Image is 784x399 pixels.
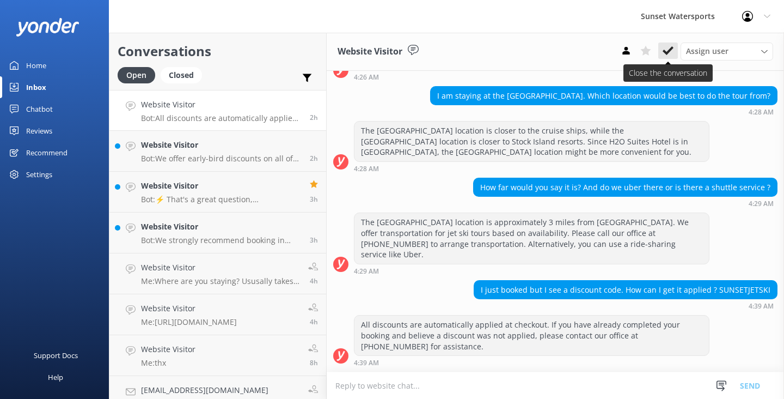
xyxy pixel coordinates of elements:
div: The [GEOGRAPHIC_DATA] location is approximately 3 miles from [GEOGRAPHIC_DATA]. We offer transpor... [354,213,709,263]
div: Closed [161,67,202,83]
h2: Conversations [118,41,318,62]
a: Website VisitorBot:All discounts are automatically applied at checkout. If you have already compl... [109,90,326,131]
a: Website VisitorMe:thx8h [109,335,326,376]
div: 04:26pm 14-Aug-2025 (UTC -05:00) America/Cancun [354,73,709,81]
a: Website VisitorMe:Where are you staying? Ususally takes 30-45 mins.4h [109,253,326,294]
p: Bot: We strongly recommend booking in advance as our tours are known to sell out, especially this... [141,235,302,245]
span: 03:57pm 14-Aug-2025 (UTC -05:00) America/Cancun [310,154,318,163]
span: 02:55pm 14-Aug-2025 (UTC -05:00) America/Cancun [310,276,318,286]
h4: Website Visitor [141,262,300,274]
a: Closed [161,69,207,81]
div: 04:39pm 14-Aug-2025 (UTC -05:00) America/Cancun [354,359,709,366]
div: I just booked but I see a discount code. How can I get it applied ? SUNSETJETSKI [474,281,777,299]
div: Settings [26,164,52,185]
h4: [EMAIL_ADDRESS][DOMAIN_NAME] [141,384,268,396]
p: Bot: We offer early-bird discounts on all of our morning trips. When you book direct, we guarante... [141,154,302,164]
img: yonder-white-logo.png [16,18,79,36]
a: Website VisitorMe:[URL][DOMAIN_NAME]4h [109,294,326,335]
span: 03:24pm 14-Aug-2025 (UTC -05:00) America/Cancun [310,235,318,245]
h4: Website Visitor [141,139,302,151]
h3: Website Visitor [338,45,402,59]
div: All discounts are automatically applied at checkout. If you have already completed your booking a... [354,316,709,355]
p: Me: thx [141,358,195,368]
p: Bot: All discounts are automatically applied at checkout. If you have already completed your book... [141,113,302,123]
div: Inbox [26,76,46,98]
div: Help [48,366,63,388]
div: I am staying at the [GEOGRAPHIC_DATA]. Which location would be best to do the tour from? [431,87,777,105]
strong: 4:28 AM [749,109,774,116]
span: 02:23pm 14-Aug-2025 (UTC -05:00) America/Cancun [310,317,318,327]
div: Recommend [26,142,68,164]
a: Open [118,69,161,81]
span: 10:48am 14-Aug-2025 (UTC -05:00) America/Cancun [310,358,318,367]
div: Open [118,67,155,83]
div: 04:28pm 14-Aug-2025 (UTC -05:00) America/Cancun [354,165,709,172]
div: Assign User [681,43,773,60]
strong: 4:39 AM [749,303,774,310]
div: 04:29pm 14-Aug-2025 (UTC -05:00) America/Cancun [473,199,777,207]
div: Support Docs [34,344,78,366]
h4: Website Visitor [141,221,302,233]
div: 04:29pm 14-Aug-2025 (UTC -05:00) America/Cancun [354,267,709,275]
a: Website VisitorBot:⚡ That's a great question, unfortunately I do not know the answer. I'm going t... [109,172,326,213]
div: 04:39pm 14-Aug-2025 (UTC -05:00) America/Cancun [474,302,777,310]
span: 04:39pm 14-Aug-2025 (UTC -05:00) America/Cancun [310,113,318,122]
h4: Website Visitor [141,303,237,315]
div: 04:28pm 14-Aug-2025 (UTC -05:00) America/Cancun [430,108,777,116]
div: How far would you say it is? And do we uber there or is there a shuttle service ? [474,178,777,197]
a: Website VisitorBot:We strongly recommend booking in advance as our tours are known to sell out, e... [109,213,326,253]
strong: 4:29 AM [749,201,774,207]
div: Reviews [26,120,52,142]
div: Chatbot [26,98,53,120]
h4: Website Visitor [141,99,302,111]
strong: 4:28 AM [354,166,379,172]
h4: Website Visitor [141,180,302,192]
div: The [GEOGRAPHIC_DATA] location is closer to the cruise ships, while the [GEOGRAPHIC_DATA] locatio... [354,122,709,161]
span: 03:51pm 14-Aug-2025 (UTC -05:00) America/Cancun [310,195,318,204]
p: Me: [URL][DOMAIN_NAME] [141,317,237,327]
strong: 4:39 AM [354,360,379,366]
div: Home [26,55,46,76]
h4: Website Visitor [141,343,195,355]
strong: 4:26 AM [354,74,379,81]
span: Assign user [686,45,728,57]
p: Me: Where are you staying? Ususally takes 30-45 mins. [141,276,300,286]
strong: 4:29 AM [354,268,379,275]
a: Website VisitorBot:We offer early-bird discounts on all of our morning trips. When you book direc... [109,131,326,172]
p: Bot: ⚡ That's a great question, unfortunately I do not know the answer. I'm going to reach out to... [141,195,302,204]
